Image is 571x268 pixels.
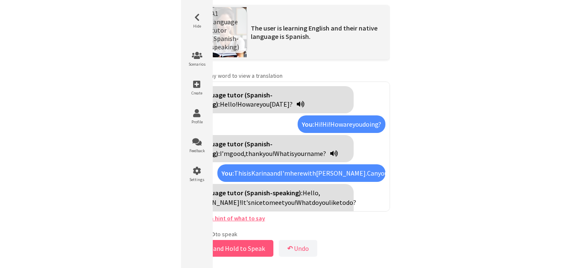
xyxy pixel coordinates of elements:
[217,164,385,182] div: Click to translate
[181,240,273,257] button: Press and Hold to Speak
[220,100,237,108] span: Hello!
[181,214,265,222] a: Stuck? Get a hint of what to say
[263,198,269,207] span: to
[184,23,209,29] span: Hide
[314,120,322,128] span: Hi!
[329,198,339,207] span: like
[186,86,354,113] div: Click to translate
[270,100,293,108] span: [DATE]?
[298,115,385,133] div: Click to translate
[367,169,378,177] span: Can
[247,169,251,177] span: is
[322,120,330,128] span: Hi!
[211,9,239,51] span: A1 language tutor (Spanish-speaking)
[251,24,377,41] span: The user is learning English and their native language is Spanish.
[190,91,273,108] strong: A1 language tutor (Spanish-speaking):
[280,169,290,177] span: I'm
[274,149,290,158] span: What
[302,120,314,128] strong: You:
[307,149,326,158] span: name?
[290,169,303,177] span: here
[260,100,270,108] span: you
[241,198,251,207] span: It's
[190,189,303,197] strong: A1 language tutor (Spanish-speaking):
[245,149,263,158] span: thank
[184,61,209,67] span: Scenarios
[229,149,245,158] span: good,
[296,198,312,207] span: What
[251,169,270,177] span: Karina
[263,149,274,158] span: you!
[316,169,367,177] span: [PERSON_NAME].
[378,169,388,177] span: you
[184,90,209,96] span: Create
[190,198,241,207] span: [PERSON_NAME]!
[330,120,343,128] span: How
[312,198,319,207] span: do
[294,149,307,158] span: your
[181,72,390,79] p: any word to view a translation
[339,198,346,207] span: to
[303,169,316,177] span: with
[290,149,294,158] span: is
[186,135,354,162] div: Click to translate
[222,169,234,177] strong: You:
[220,149,229,158] span: I’m
[186,184,354,220] div: Click to translate
[287,244,293,253] b: ↶
[319,198,329,207] span: you
[250,100,260,108] span: are
[234,169,247,177] span: This
[279,240,317,257] button: ↶Undo
[362,120,381,128] span: doing?
[237,100,250,108] span: How
[181,230,390,238] p: Press & to speak
[190,140,273,157] strong: A1 language tutor (Spanish-speaking):
[346,198,356,207] span: do?
[270,169,280,177] span: and
[269,198,285,207] span: meet
[184,177,209,182] span: Settings
[251,198,263,207] span: nice
[343,120,352,128] span: are
[184,119,209,125] span: Profile
[388,169,407,177] span: please
[285,198,296,207] span: you!
[352,120,362,128] span: you
[303,189,320,197] span: Hello,
[184,148,209,153] span: Feedback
